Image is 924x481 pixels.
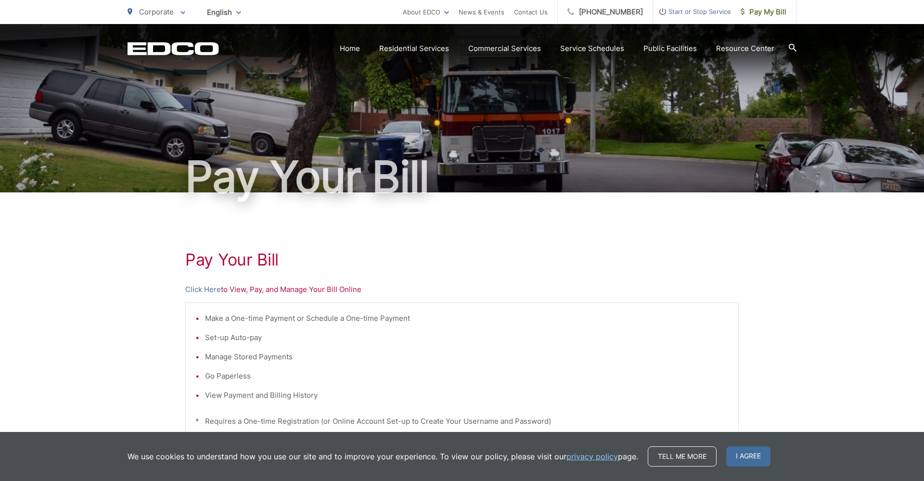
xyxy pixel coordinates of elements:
[128,451,638,462] p: We use cookies to understand how you use our site and to improve your experience. To view our pol...
[205,351,729,363] li: Manage Stored Payments
[185,250,739,269] h1: Pay Your Bill
[340,43,360,54] a: Home
[205,390,729,401] li: View Payment and Billing History
[128,42,219,55] a: EDCD logo. Return to the homepage.
[139,7,174,16] span: Corporate
[459,6,504,18] a: News & Events
[716,43,774,54] a: Resource Center
[560,43,624,54] a: Service Schedules
[185,284,739,295] p: to View, Pay, and Manage Your Bill Online
[726,446,770,467] span: I agree
[566,451,618,462] a: privacy policy
[648,446,717,467] a: Tell me more
[195,416,729,427] p: * Requires a One-time Registration (or Online Account Set-up to Create Your Username and Password)
[205,370,729,382] li: Go Paperless
[185,284,221,295] a: Click Here
[468,43,541,54] a: Commercial Services
[379,43,449,54] a: Residential Services
[514,6,548,18] a: Contact Us
[205,313,729,324] li: Make a One-time Payment or Schedule a One-time Payment
[403,6,449,18] a: About EDCO
[128,153,796,201] h1: Pay Your Bill
[643,43,697,54] a: Public Facilities
[200,4,248,21] span: English
[205,332,729,343] li: Set-up Auto-pay
[741,6,786,18] span: Pay My Bill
